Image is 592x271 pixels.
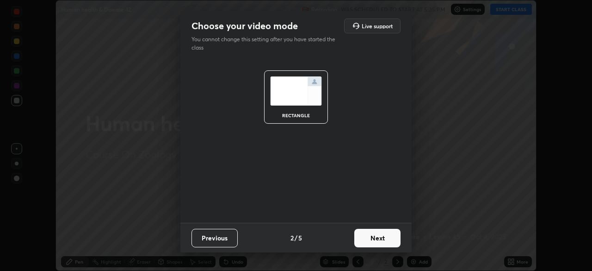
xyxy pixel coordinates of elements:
[290,233,294,243] h4: 2
[354,229,401,247] button: Next
[270,76,322,106] img: normalScreenIcon.ae25ed63.svg
[298,233,302,243] h4: 5
[191,35,341,52] p: You cannot change this setting after you have started the class
[191,20,298,32] h2: Choose your video mode
[362,23,393,29] h5: Live support
[295,233,297,243] h4: /
[277,113,314,118] div: rectangle
[191,229,238,247] button: Previous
